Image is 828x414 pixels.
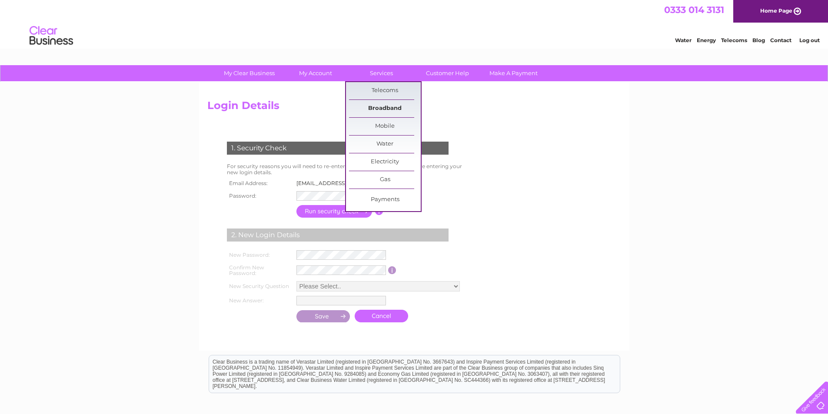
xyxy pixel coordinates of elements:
[209,5,620,42] div: Clear Business is a trading name of Verastar Limited (registered in [GEOGRAPHIC_DATA] No. 3667643...
[770,37,791,43] a: Contact
[349,118,421,135] a: Mobile
[346,65,417,81] a: Services
[296,310,350,322] input: Submit
[721,37,747,43] a: Telecoms
[388,266,396,274] input: Information
[225,161,472,178] td: For security reasons you will need to re-enter your existing password before entering your new lo...
[349,171,421,189] a: Gas
[355,310,408,322] a: Cancel
[225,248,294,262] th: New Password:
[225,178,294,189] th: Email Address:
[294,178,400,189] td: [EMAIL_ADDRESS][DOMAIN_NAME]
[225,294,294,308] th: New Answer:
[349,153,421,171] a: Electricity
[227,229,449,242] div: 2. New Login Details
[664,4,724,15] a: 0333 014 3131
[349,82,421,99] a: Telecoms
[478,65,549,81] a: Make A Payment
[279,65,351,81] a: My Account
[349,191,421,209] a: Payments
[349,136,421,153] a: Water
[675,37,692,43] a: Water
[213,65,285,81] a: My Clear Business
[349,100,421,117] a: Broadband
[225,279,294,294] th: New Security Question
[799,37,820,43] a: Log out
[412,65,483,81] a: Customer Help
[29,23,73,49] img: logo.png
[697,37,716,43] a: Energy
[225,262,294,279] th: Confirm New Password:
[225,189,294,203] th: Password:
[227,142,449,155] div: 1. Security Check
[207,99,621,116] h2: Login Details
[752,37,765,43] a: Blog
